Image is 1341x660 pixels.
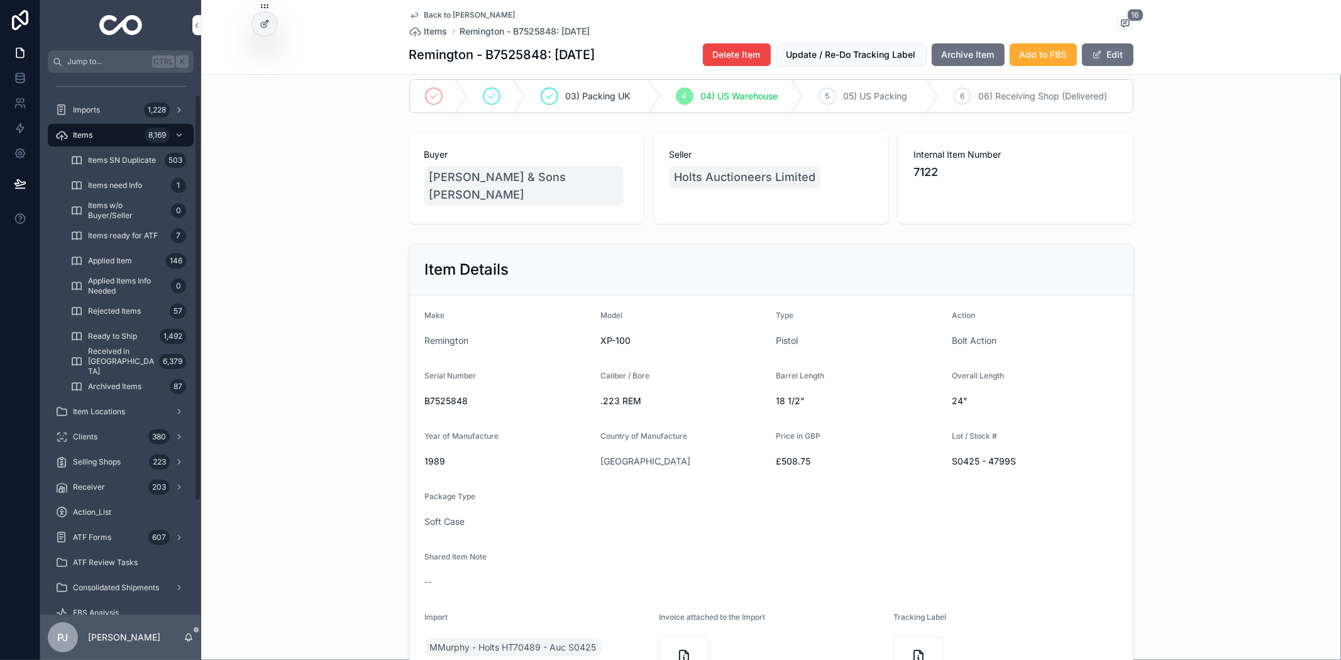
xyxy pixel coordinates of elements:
[425,552,487,561] span: Shared Item Note
[776,311,794,320] span: Type
[63,224,194,247] a: Items ready for ATF7
[566,90,631,102] span: 03) Packing UK
[952,455,1118,468] span: S0425 - 4799S
[600,431,687,441] span: Country of Manufacture
[786,48,916,61] span: Update / Re-Do Tracking Label
[63,300,194,322] a: Rejected Items57
[600,311,622,320] span: Model
[460,25,590,38] span: Remington - B7525848: [DATE]
[425,492,476,501] span: Package Type
[63,199,194,222] a: Items w/o Buyer/Seller0
[67,57,147,67] span: Jump to...
[701,90,778,102] span: 04) US Warehouse
[776,431,821,441] span: Price in GBP
[703,43,771,66] button: Delete Item
[425,639,602,656] a: MMurphy - Holts HT70489 - Auc S0425
[48,526,194,549] a: ATF Forms607
[73,482,105,492] span: Receiver
[1127,9,1144,21] span: 16
[669,148,873,161] span: Seller
[48,99,194,121] a: Imports1,228
[48,400,194,423] a: Item Locations
[776,395,942,407] span: 18 1/2"
[148,429,170,444] div: 380
[73,608,119,618] span: FBS Analysis
[1117,16,1134,32] button: 16
[425,311,445,320] span: Make
[88,346,154,377] span: Received in [GEOGRAPHIC_DATA]
[63,149,194,172] a: Items SN Duplicate503
[425,260,509,280] h2: Item Details
[952,311,975,320] span: Action
[1020,48,1067,61] span: Add to FBS
[425,515,465,528] a: Soft Case
[88,331,137,341] span: Ready to Ship
[48,576,194,599] a: Consolidated Shipments
[425,612,448,622] span: Import
[73,507,111,517] span: Action_List
[430,641,597,654] span: MMurphy - Holts HT70489 - Auc S0425
[73,558,138,568] span: ATF Review Tasks
[88,231,158,241] span: Items ready for ATF
[159,354,186,369] div: 6,379
[88,201,166,221] span: Items w/o Buyer/Seller
[88,256,132,266] span: Applied Item
[165,153,186,168] div: 503
[425,576,433,588] span: --
[145,128,170,143] div: 8,169
[58,630,69,645] span: PJ
[776,43,927,66] button: Update / Re-Do Tracking Label
[63,350,194,373] a: Received in [GEOGRAPHIC_DATA]6,379
[1010,43,1077,66] button: Add to FBS
[73,407,125,417] span: Item Locations
[776,334,798,347] a: Pistol
[600,371,649,380] span: Caliber / Bore
[424,25,448,38] span: Items
[844,90,908,102] span: 05) US Packing
[669,166,820,189] a: Holts Auctioneers Limited
[659,612,765,622] span: Invoice attached to the Import
[776,455,942,468] span: £508.75
[73,457,121,467] span: Selling Shops
[48,124,194,146] a: Items8,169
[674,168,815,186] span: Holts Auctioneers Limited
[913,163,1118,181] span: 7122
[166,253,186,268] div: 146
[942,48,995,61] span: Archive Item
[952,371,1004,380] span: Overall Length
[776,371,825,380] span: Barrel Length
[144,102,170,118] div: 1,228
[913,148,1118,161] span: Internal Item Number
[171,203,186,218] div: 0
[171,278,186,294] div: 0
[893,612,946,622] span: Tracking Label
[424,166,624,206] a: [PERSON_NAME] & Sons [PERSON_NAME]
[88,180,142,190] span: Items need Info
[152,55,175,68] span: Ctrl
[600,395,766,407] span: .223 REM
[160,329,186,344] div: 1,492
[825,91,829,101] span: 5
[1082,43,1134,66] button: Edit
[63,325,194,348] a: Ready to Ship1,492
[177,57,187,67] span: K
[425,455,591,468] span: 1989
[952,431,997,441] span: Lot / Stock #
[425,334,469,347] a: Remington
[409,46,595,63] h1: Remington - B7525848: [DATE]
[170,304,186,319] div: 57
[409,25,448,38] a: Items
[48,426,194,448] a: Clients380
[48,50,194,73] button: Jump to...CtrlK
[424,148,629,161] span: Buyer
[148,530,170,545] div: 607
[952,395,1118,407] span: 24"
[88,631,160,644] p: [PERSON_NAME]
[63,250,194,272] a: Applied Item146
[425,371,477,380] span: Serial Number
[73,130,92,140] span: Items
[63,275,194,297] a: Applied Items Info Needed0
[932,43,1005,66] button: Archive Item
